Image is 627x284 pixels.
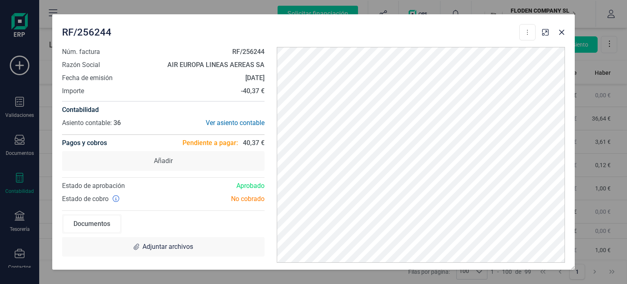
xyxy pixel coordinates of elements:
span: 36 [113,119,121,127]
div: No cobrado [163,194,271,204]
strong: [DATE] [245,74,265,82]
span: Fecha de emisión [62,73,113,83]
div: Adjuntar archivos [62,237,265,257]
h4: Contabilidad [62,105,265,115]
div: Aprobado [163,181,271,191]
span: Estado de cobro [62,194,109,204]
span: 40,37 € [243,138,265,148]
strong: RF/256244 [232,48,265,56]
span: Añadir [154,156,173,166]
span: Adjuntar archivos [142,242,193,252]
span: Asiento contable: [62,119,112,127]
span: Razón Social [62,60,100,70]
div: Ver asiento contable [163,118,265,128]
strong: -40,37 € [241,87,265,95]
span: Núm. factura [62,47,100,57]
span: Importe [62,86,84,96]
span: Pendiente a pagar: [182,138,238,148]
strong: AIR EUROPA LINEAS AEREAS SA [167,61,265,69]
div: Documentos [64,216,120,232]
span: Estado de aprobación [62,182,125,190]
span: RF/256244 [62,26,111,39]
h4: Pagos y cobros [62,135,107,151]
